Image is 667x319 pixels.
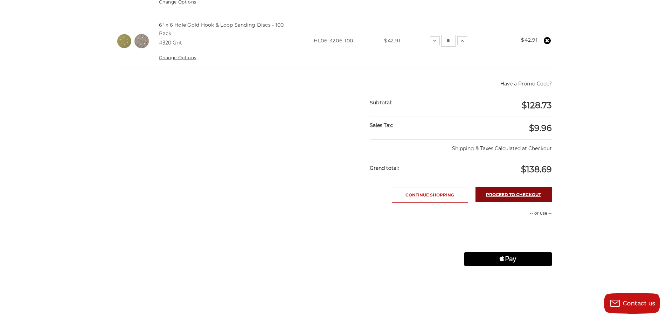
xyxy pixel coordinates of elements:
[370,139,551,152] p: Shipping & Taxes Calculated at Checkout
[370,94,461,111] div: SubTotal:
[392,187,468,203] a: Continue Shopping
[159,22,284,36] a: 6" x 6 Hole Gold Hook & Loop Sanding Discs - 100 Pack
[604,293,660,314] button: Contact us
[521,164,552,174] span: $138.69
[623,300,655,307] span: Contact us
[475,187,552,202] a: Proceed to checkout
[464,224,552,238] iframe: PayPal-paypal
[441,35,456,47] input: 6" x 6 Hole Gold Hook & Loop Sanding Discs - 100 Pack Quantity:
[159,39,182,47] dd: #320 Grit
[522,100,552,110] span: $128.73
[500,80,552,88] button: Have a Promo Code?
[384,37,401,44] span: $42.91
[521,37,537,43] strong: $42.91
[314,37,353,44] span: HL06-3206-100
[529,123,552,133] span: $9.96
[116,23,151,58] img: 6 inch 6 hole hook and loop sanding disc
[159,55,196,60] a: Change Options
[370,122,393,129] strong: Sales Tax:
[370,165,399,171] strong: Grand total:
[464,210,552,216] p: -- or use --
